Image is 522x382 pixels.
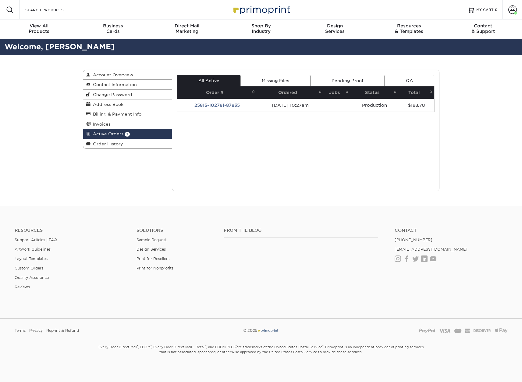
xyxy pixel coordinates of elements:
th: Total [399,86,434,99]
td: Production [350,99,399,112]
a: QA [385,75,434,86]
a: Reprint & Refund [46,326,79,335]
div: & Support [446,23,520,34]
span: Contact [446,23,520,29]
td: [DATE] 10:27am [257,99,324,112]
a: [PHONE_NUMBER] [395,238,432,242]
span: View All [2,23,76,29]
a: [EMAIL_ADDRESS][DOMAIN_NAME] [395,247,467,252]
a: Privacy [29,326,43,335]
a: Contact& Support [446,19,520,39]
div: Services [298,23,372,34]
th: Order # [177,86,257,99]
a: Shop ByIndustry [224,19,298,39]
a: Quality Assurance [15,275,49,280]
th: Jobs [324,86,350,99]
a: Layout Templates [15,256,48,261]
a: Reviews [15,285,30,289]
img: Primoprint [231,3,292,16]
a: Account Overview [83,70,172,80]
span: Design [298,23,372,29]
a: Terms [15,326,26,335]
th: Ordered [257,86,324,99]
span: Resources [372,23,446,29]
a: BusinessCards [76,19,150,39]
span: MY CART [476,7,494,12]
a: Sample Request [137,238,167,242]
div: Cards [76,23,150,34]
span: Invoices [91,122,111,127]
h4: Solutions [137,228,215,233]
span: Business [76,23,150,29]
img: Primoprint [257,328,279,333]
div: Marketing [150,23,224,34]
a: DesignServices [298,19,372,39]
span: Order History [91,141,123,146]
sup: ® [236,345,236,348]
a: Missing Files [240,75,310,86]
div: & Templates [372,23,446,34]
small: Every Door Direct Mail , EDDM , Every Door Direct Mail – Retail , and EDDM PLUS are trademarks of... [83,342,439,369]
span: Direct Mail [150,23,224,29]
iframe: Google Customer Reviews [2,363,52,380]
sup: ® [322,345,323,348]
a: Change Password [83,90,172,99]
a: All Active [177,75,240,86]
sup: ® [137,345,138,348]
span: Billing & Payment Info [91,112,141,116]
td: 25815-102781-87835 [177,99,257,112]
a: Pending Proof [311,75,385,86]
td: $188.78 [399,99,434,112]
span: Active Orders [91,131,123,136]
a: Artwork Guidelines [15,247,51,252]
input: SEARCH PRODUCTS..... [25,6,84,13]
span: Account Overview [91,72,133,77]
span: 0 [495,8,498,12]
a: Design Services [137,247,166,252]
a: Contact Information [83,80,172,89]
h4: Resources [15,228,127,233]
a: Active Orders 1 [83,129,172,139]
a: Billing & Payment Info [83,109,172,119]
span: Change Password [91,92,132,97]
td: 1 [324,99,350,112]
span: Contact Information [91,82,137,87]
a: Print for Resellers [137,256,169,261]
div: © 2025 [177,326,345,335]
div: Industry [224,23,298,34]
span: Shop By [224,23,298,29]
a: View AllProducts [2,19,76,39]
span: 1 [125,132,130,137]
span: Address Book [91,102,123,107]
sup: ® [151,345,151,348]
a: Support Articles | FAQ [15,238,57,242]
a: Order History [83,139,172,148]
div: Products [2,23,76,34]
a: Custom Orders [15,266,43,270]
th: Status [350,86,399,99]
sup: ® [205,345,206,348]
a: Contact [395,228,507,233]
a: Resources& Templates [372,19,446,39]
a: Direct MailMarketing [150,19,224,39]
a: Invoices [83,119,172,129]
a: Address Book [83,99,172,109]
a: Print for Nonprofits [137,266,173,270]
h4: From the Blog [224,228,378,233]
